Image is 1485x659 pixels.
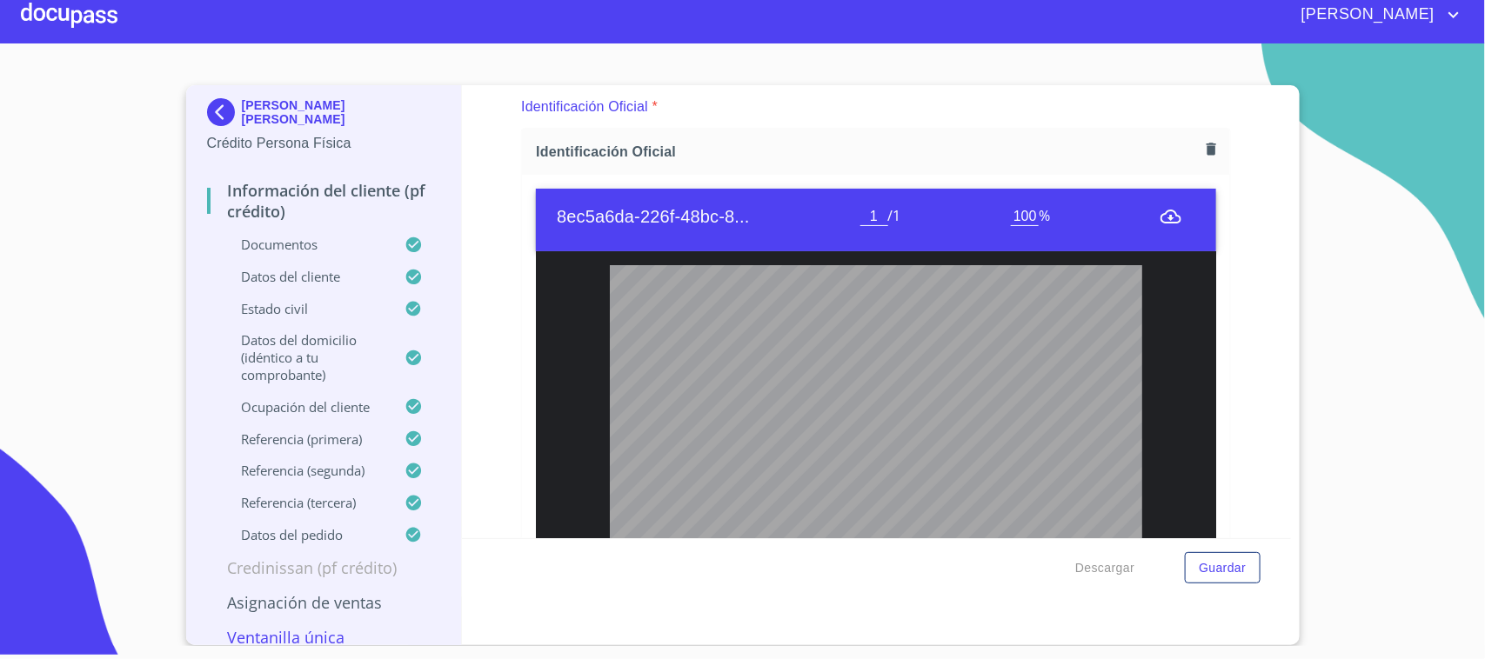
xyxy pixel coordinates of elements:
button: Guardar [1185,552,1260,584]
p: Datos del domicilio (idéntico a tu comprobante) [207,331,405,383]
img: Docupass spot blue [207,98,242,126]
p: Información del cliente (PF crédito) [207,180,441,222]
span: Identificación Oficial [536,143,1200,161]
p: Asignación de Ventas [207,592,441,613]
p: Datos del cliente [207,268,405,285]
p: Referencia (primera) [207,430,405,448]
div: [PERSON_NAME] [PERSON_NAME] [207,98,441,133]
button: account of current user [1288,1,1464,29]
p: Estado Civil [207,300,405,317]
span: Guardar [1199,557,1246,579]
p: Credinissan (PF crédito) [207,557,441,578]
p: Ventanilla única [207,627,441,648]
span: / 1 [888,206,901,225]
p: Referencia (segunda) [207,462,405,479]
span: % [1039,206,1050,225]
p: [PERSON_NAME] [PERSON_NAME] [242,98,441,126]
span: [PERSON_NAME] [1288,1,1443,29]
p: Ocupación del Cliente [207,398,405,416]
h6: 8ec5a6da-226f-48bc-8... [557,203,860,230]
p: Crédito Persona Física [207,133,441,154]
p: Documentos [207,236,405,253]
button: Descargar [1068,552,1141,584]
p: Identificación Oficial [521,97,648,117]
p: Referencia (tercera) [207,494,405,511]
button: menu [1161,206,1181,227]
p: Datos del pedido [207,526,405,543]
span: Descargar [1075,557,1134,579]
